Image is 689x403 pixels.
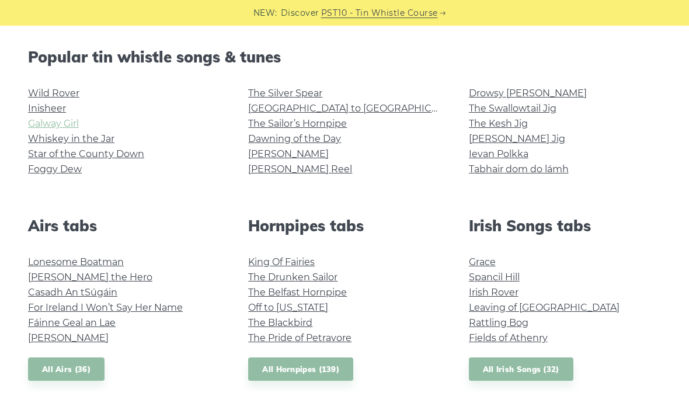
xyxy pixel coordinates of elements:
[28,272,152,283] a: [PERSON_NAME] the Hero
[28,164,82,175] a: Foggy Dew
[28,48,661,66] h2: Popular tin whistle songs & tunes
[248,118,347,129] a: The Sailor’s Hornpipe
[321,6,438,20] a: PST10 - Tin Whistle Course
[28,133,114,144] a: Whiskey in the Jar
[469,217,661,235] h2: Irish Songs tabs
[248,133,341,144] a: Dawning of the Day
[28,287,117,298] a: Casadh An tSúgáin
[248,217,440,235] h2: Hornpipes tabs
[28,256,124,267] a: Lonesome Boatman
[469,287,519,298] a: Irish Rover
[28,317,116,328] a: Fáinne Geal an Lae
[469,272,520,283] a: Spancil Hill
[248,287,347,298] a: The Belfast Hornpipe
[28,332,109,343] a: [PERSON_NAME]
[469,133,565,144] a: [PERSON_NAME] Jig
[469,118,528,129] a: The Kesh Jig
[28,103,66,114] a: Inisheer
[253,6,277,20] span: NEW:
[248,302,328,313] a: Off to [US_STATE]
[248,148,329,159] a: [PERSON_NAME]
[28,302,183,313] a: For Ireland I Won’t Say Her Name
[469,256,496,267] a: Grace
[248,103,464,114] a: [GEOGRAPHIC_DATA] to [GEOGRAPHIC_DATA]
[281,6,319,20] span: Discover
[248,164,352,175] a: [PERSON_NAME] Reel
[248,317,312,328] a: The Blackbird
[248,272,337,283] a: The Drunken Sailor
[469,148,528,159] a: Ievan Polkka
[248,357,353,381] a: All Hornpipes (139)
[28,118,79,129] a: Galway Girl
[469,164,569,175] a: Tabhair dom do lámh
[28,148,144,159] a: Star of the County Down
[469,88,587,99] a: Drowsy [PERSON_NAME]
[28,88,79,99] a: Wild Rover
[469,357,573,381] a: All Irish Songs (32)
[28,357,105,381] a: All Airs (36)
[469,332,548,343] a: Fields of Athenry
[469,302,620,313] a: Leaving of [GEOGRAPHIC_DATA]
[469,103,556,114] a: The Swallowtail Jig
[469,317,528,328] a: Rattling Bog
[248,256,315,267] a: King Of Fairies
[248,332,352,343] a: The Pride of Petravore
[28,217,220,235] h2: Airs tabs
[248,88,322,99] a: The Silver Spear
